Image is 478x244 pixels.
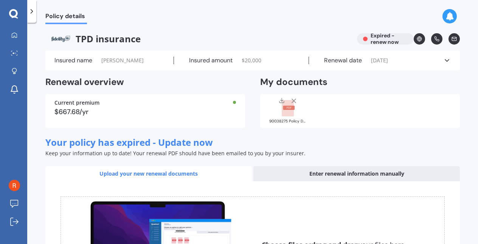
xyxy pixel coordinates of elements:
[45,166,252,181] div: Upload your new renewal documents
[242,57,261,64] span: $ 20,000
[54,108,236,115] div: $667.68/yr
[324,57,362,64] label: Renewal date
[101,57,144,64] span: [PERSON_NAME]
[54,100,236,105] div: Current premium
[371,57,388,64] span: [DATE]
[9,180,20,191] img: ACg8ocJmfJIkrcNNXSeavGo9g1j0Lnx-BAG2bgiI6YxY3fUx1HrHeg=s96-c
[45,12,87,23] span: Policy details
[54,57,92,64] label: Insured name
[260,76,327,88] h2: My documents
[45,150,306,157] span: Keep your information up to date! Your renewal PDF should have been emailed to you by your insurer.
[189,57,233,64] label: Insured amount
[45,136,213,148] span: Your policy has expired - Update now
[269,119,307,123] div: 90038275 Policy Details.pdf
[45,33,76,45] img: Fidelity.png
[45,76,245,88] h2: Renewal overview
[253,166,460,181] div: Enter renewal information manually
[45,33,351,45] span: TPD insurance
